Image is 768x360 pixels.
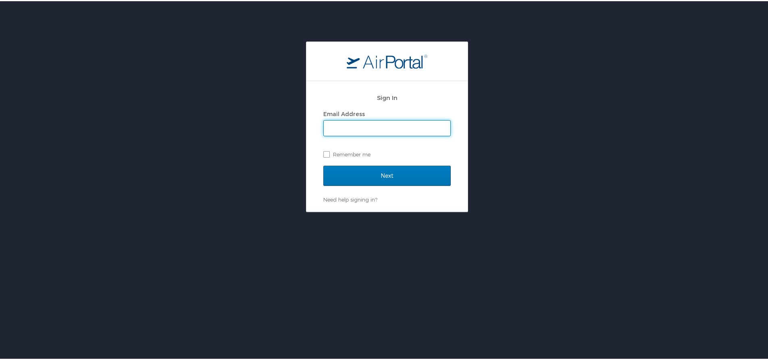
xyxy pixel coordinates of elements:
label: Remember me [323,147,451,159]
img: logo [347,53,427,67]
input: Next [323,164,451,185]
h2: Sign In [323,92,451,101]
a: Need help signing in? [323,195,377,202]
label: Email Address [323,109,365,116]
